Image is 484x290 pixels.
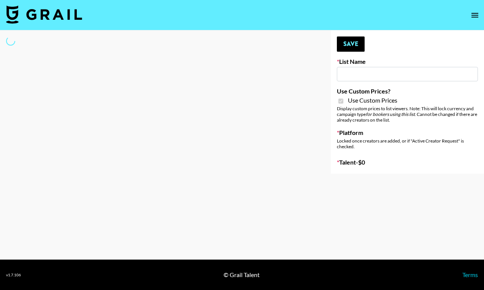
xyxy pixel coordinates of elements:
label: List Name [337,58,478,65]
label: Platform [337,129,478,136]
img: Grail Talent [6,5,82,24]
a: Terms [462,271,478,278]
div: Display custom prices to list viewers. Note: This will lock currency and campaign type . Cannot b... [337,106,478,123]
div: Locked once creators are added, or if "Active Creator Request" is checked. [337,138,478,149]
button: open drawer [467,8,482,23]
div: v 1.7.106 [6,273,21,277]
label: Talent - $ 0 [337,158,478,166]
button: Save [337,36,365,52]
label: Use Custom Prices? [337,87,478,95]
span: Use Custom Prices [348,97,397,104]
em: for bookers using this list [366,111,415,117]
div: © Grail Talent [224,271,260,279]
